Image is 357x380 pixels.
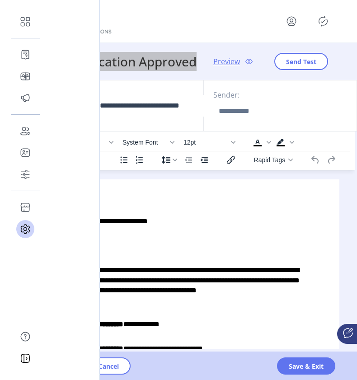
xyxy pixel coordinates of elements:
button: Line height [159,154,180,166]
span: Send Test [286,57,316,66]
button: Rapid Tags [250,154,296,166]
button: Numbered list [132,154,147,166]
button: Decrease indent [181,154,196,166]
button: Font System Font [119,136,178,149]
span: Preview [213,56,240,67]
button: Save & Exit [277,357,335,375]
iframe: Rich Text Area [68,179,339,349]
button: Send Test [274,53,328,70]
span: Cancel [99,361,119,371]
span: Rapid Tags [254,156,286,164]
button: Bullet list [116,154,132,166]
span: Save & Exit [289,361,324,371]
button: Undo [308,154,323,166]
span: System Font [122,139,167,146]
div: Background color Black [273,136,296,149]
body: Rich Text Area. Press ALT-0 for help. [7,7,264,239]
div: Text color Black [250,136,272,149]
span: 12pt [183,139,228,146]
button: Insert/edit link [223,154,239,166]
label: Sender: [213,90,240,100]
button: Font size 12pt [180,136,239,149]
button: Cancel [87,357,131,375]
button: menu [284,14,299,28]
button: Redo [324,154,339,166]
h3: Application Approved [69,52,200,71]
button: Publisher Panel [316,14,330,28]
button: Increase indent [197,154,212,166]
